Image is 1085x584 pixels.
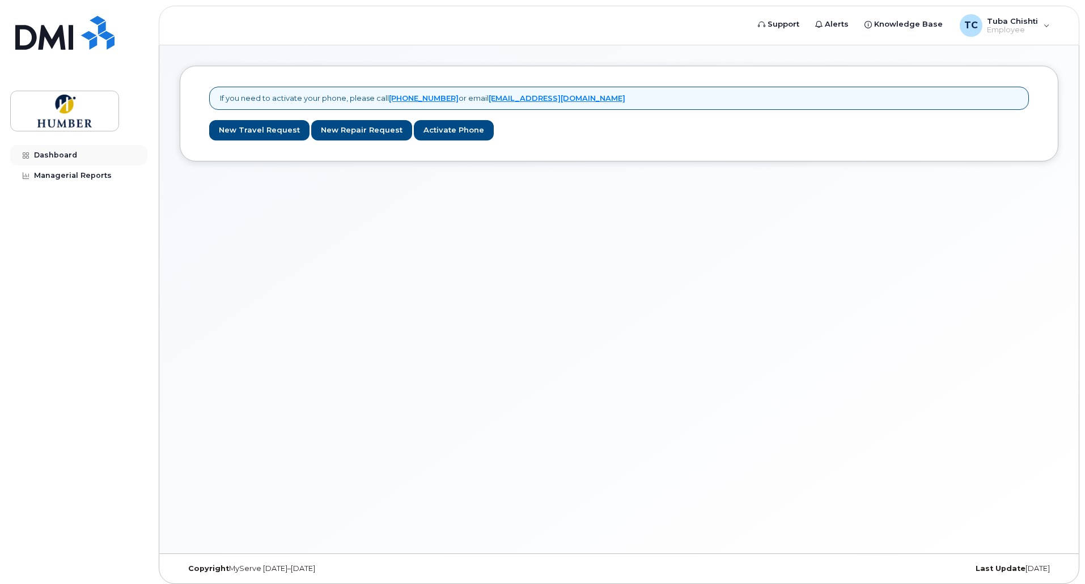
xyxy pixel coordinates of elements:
[414,120,494,141] a: Activate Phone
[389,93,459,103] a: [PHONE_NUMBER]
[976,564,1025,573] strong: Last Update
[180,564,473,573] div: MyServe [DATE]–[DATE]
[220,93,625,104] p: If you need to activate your phone, please call or email
[489,93,625,103] a: [EMAIL_ADDRESS][DOMAIN_NAME]
[188,564,229,573] strong: Copyright
[765,564,1058,573] div: [DATE]
[311,120,412,141] a: New Repair Request
[209,120,310,141] a: New Travel Request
